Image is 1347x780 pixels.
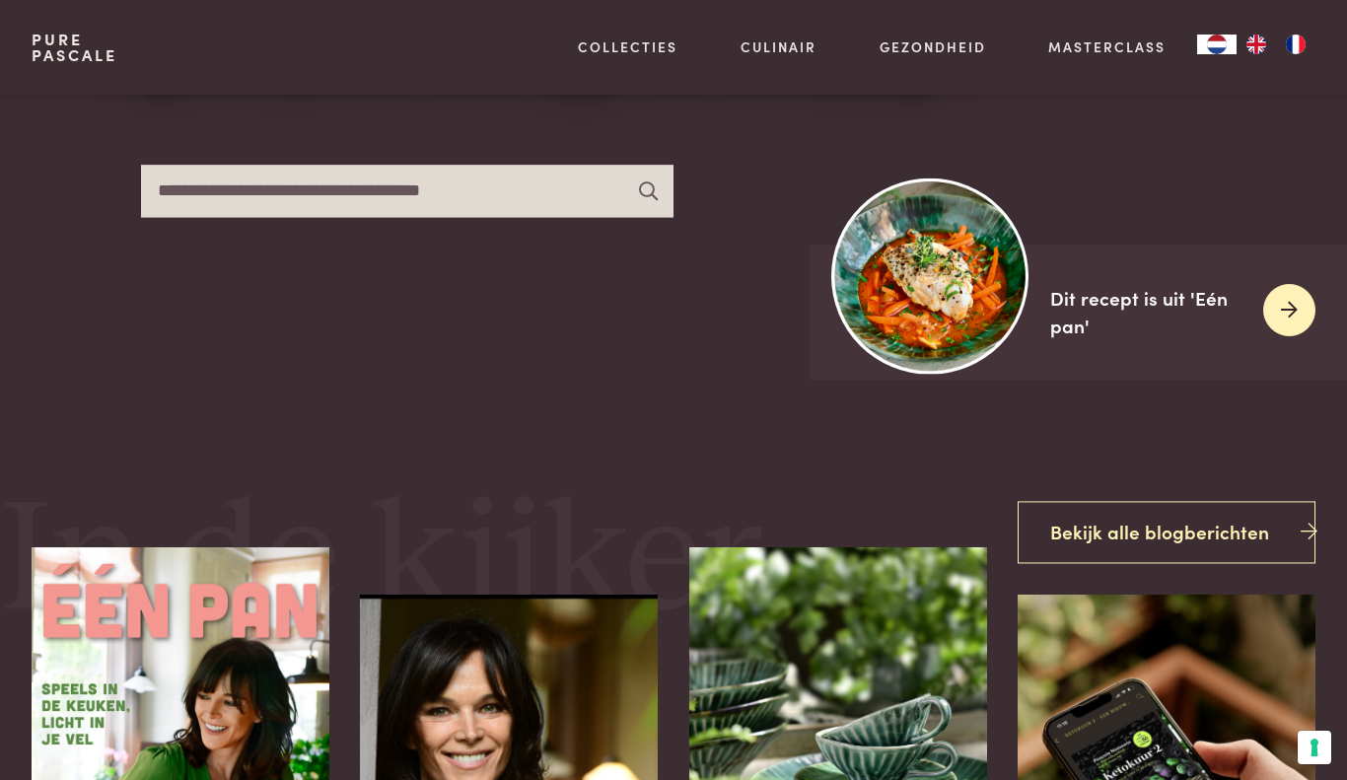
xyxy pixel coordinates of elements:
[578,36,677,57] a: Collecties
[880,36,986,57] a: Gezondheid
[1050,284,1247,340] div: Dit recept is uit 'Eén pan'
[1237,35,1315,54] ul: Language list
[1197,35,1237,54] a: NL
[1298,731,1331,764] button: Uw voorkeuren voor toestemming voor trackingtechnologieën
[1048,36,1166,57] a: Masterclass
[1197,35,1237,54] div: Language
[1197,35,1315,54] aside: Language selected: Nederlands
[741,36,816,57] a: Culinair
[832,177,1028,374] img: https://admin.purepascale.com/wp-content/uploads/2025/08/home_recept_link.jpg
[1276,35,1315,54] a: FR
[1237,35,1276,54] a: EN
[810,245,1347,380] a: https://admin.purepascale.com/wp-content/uploads/2025/08/home_recept_link.jpg Dit recept is uit '...
[1018,501,1315,563] a: Bekijk alle blogberichten
[32,32,117,63] a: PurePascale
